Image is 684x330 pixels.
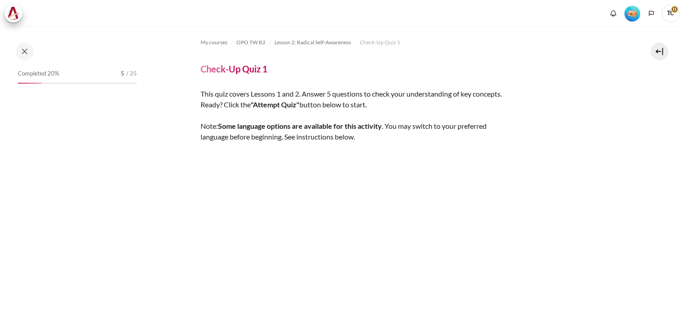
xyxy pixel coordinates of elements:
div: Show notification window with no new notifications [607,7,620,20]
strong: Some language options are available for this activity [218,122,382,130]
span: Note: [201,122,218,130]
a: User menu [662,4,680,22]
span: / 25 [126,69,137,78]
span: Lesson 2: Radical Self-Awareness [274,38,351,47]
a: OPO TW B2 [236,37,265,48]
a: Check-Up Quiz 1 [360,37,400,48]
a: Architeck Architeck [4,4,27,22]
span: Completed 20% [18,69,59,78]
a: My courses [201,37,227,48]
img: Architeck [7,7,20,20]
span: TC [662,4,680,22]
h4: Check-Up Quiz 1 [201,63,268,75]
span: Check-Up Quiz 1 [360,38,400,47]
span: My courses [201,38,227,47]
strong: "Attempt Quiz" [251,100,299,109]
div: Level #1 [624,5,640,21]
nav: Navigation bar [201,35,620,50]
span: OPO TW B2 [236,38,265,47]
a: Level #1 [621,5,644,21]
img: Level #1 [624,6,640,21]
span: 5 [121,69,124,78]
a: Lesson 2: Radical Self-Awareness [274,37,351,48]
div: 20% [18,83,42,84]
button: Languages [645,7,658,20]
